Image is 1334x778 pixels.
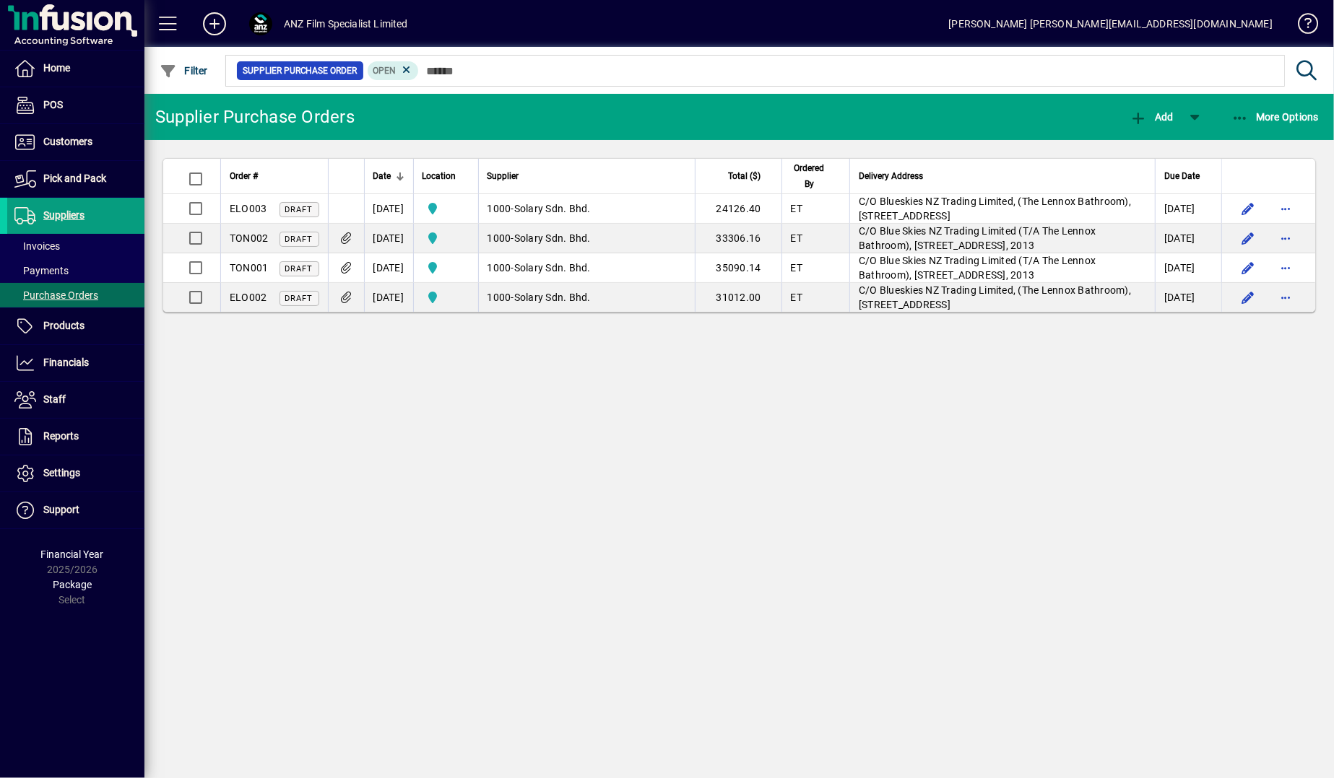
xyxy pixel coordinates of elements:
[488,168,686,184] div: Supplier
[1126,104,1177,130] button: Add
[478,224,695,253] td: -
[1155,194,1221,224] td: [DATE]
[514,292,591,303] span: Solary Sdn. Bhd.
[43,430,79,442] span: Reports
[423,168,469,184] div: Location
[1274,227,1297,250] button: More options
[43,136,92,147] span: Customers
[7,492,144,528] a: Support
[791,232,803,244] span: ET
[423,289,469,306] span: AKL Warehouse
[791,203,803,214] span: ET
[364,224,413,253] td: [DATE]
[43,320,85,331] span: Products
[285,205,313,214] span: Draft
[43,172,106,184] span: Pick and Pack
[423,259,469,276] span: AKL Warehouse
[791,160,828,192] span: Ordered By
[230,168,319,184] div: Order #
[1231,111,1320,123] span: More Options
[7,455,144,491] a: Settings
[364,253,413,283] td: [DATE]
[1274,197,1297,220] button: More options
[7,51,144,87] a: Home
[1236,256,1260,279] button: Edit
[41,548,104,560] span: Financial Year
[230,203,267,214] span: ELO003
[43,62,70,74] span: Home
[695,224,781,253] td: 33306.16
[849,224,1155,253] td: C/O Blue Skies NZ Trading Limited (T/A The Lennox Bathroom), [STREET_ADDRESS], 2013
[364,194,413,224] td: [DATE]
[1155,224,1221,253] td: [DATE]
[1274,286,1297,309] button: More options
[230,168,258,184] span: Order #
[7,308,144,344] a: Products
[156,58,212,84] button: Filter
[7,258,144,283] a: Payments
[7,124,144,160] a: Customers
[1164,168,1213,184] div: Due Date
[7,345,144,381] a: Financials
[373,66,397,76] span: Open
[478,194,695,224] td: -
[1236,197,1260,220] button: Edit
[7,161,144,197] a: Pick and Pack
[423,230,469,247] span: AKL Warehouse
[849,253,1155,283] td: C/O Blue Skies NZ Trading Limited (T/A The Lennox Bathroom), [STREET_ADDRESS], 2013
[7,87,144,123] a: POS
[230,232,269,244] span: TON002
[849,194,1155,224] td: C/O Blueskies NZ Trading Limited, (The Lennox Bathroom), [STREET_ADDRESS]
[243,64,358,78] span: Supplier Purchase Order
[43,357,89,368] span: Financials
[43,99,63,110] span: POS
[155,105,355,128] div: Supplier Purchase Orders
[488,203,511,214] span: 1000
[238,11,284,37] button: Profile
[478,283,695,312] td: -
[948,12,1273,35] div: [PERSON_NAME] [PERSON_NAME][EMAIL_ADDRESS][DOMAIN_NAME]
[849,283,1155,312] td: C/O Blueskies NZ Trading Limited, (The Lennox Bathroom), [STREET_ADDRESS]
[514,203,591,214] span: Solary Sdn. Bhd.
[43,209,85,221] span: Suppliers
[230,292,267,303] span: ELO002
[1236,227,1260,250] button: Edit
[14,265,69,276] span: Payments
[285,294,313,303] span: Draft
[695,194,781,224] td: 24126.40
[791,262,803,274] span: ET
[160,65,208,77] span: Filter
[1228,104,1323,130] button: More Options
[230,262,269,274] span: TON001
[695,253,781,283] td: 35090.14
[364,283,413,312] td: [DATE]
[285,235,313,244] span: Draft
[791,160,841,192] div: Ordered By
[423,200,469,217] span: AKL Warehouse
[1236,286,1260,309] button: Edit
[488,232,511,244] span: 1000
[43,467,80,478] span: Settings
[791,292,803,303] span: ET
[7,419,144,455] a: Reports
[859,168,923,184] span: Delivery Address
[285,264,313,274] span: Draft
[423,168,456,184] span: Location
[1155,283,1221,312] td: [DATE]
[1287,3,1316,50] a: Knowledge Base
[704,168,774,184] div: Total ($)
[368,61,419,80] mat-chip: Completion Status: Open
[1164,168,1200,184] span: Due Date
[1274,256,1297,279] button: More options
[488,292,511,303] span: 1000
[7,382,144,418] a: Staff
[43,504,79,515] span: Support
[373,168,391,184] span: Date
[7,234,144,258] a: Invoices
[514,262,591,274] span: Solary Sdn. Bhd.
[478,253,695,283] td: -
[14,289,98,301] span: Purchase Orders
[191,11,238,37] button: Add
[7,283,144,307] a: Purchase Orders
[695,283,781,312] td: 31012.00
